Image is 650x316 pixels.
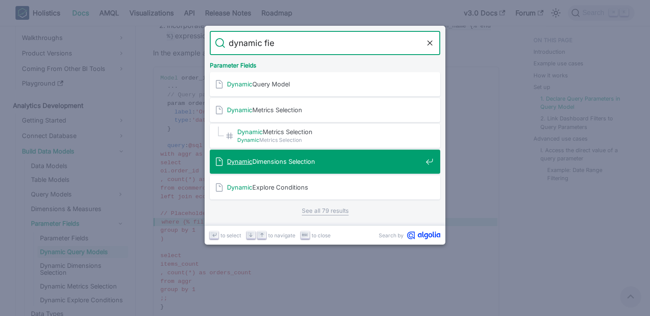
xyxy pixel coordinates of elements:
span: to select [221,231,241,239]
a: See all 79 results [302,206,349,215]
span: Query Model [227,80,422,88]
mark: Dynamic [227,184,252,191]
span: Dimensions Selection [227,157,422,166]
a: DynamicQuery Model [210,72,440,96]
mark: Dynamic [227,80,252,88]
a: DynamicMetrics Selection​DynamicMetrics Selection [210,124,440,148]
a: DynamicExplore Conditions [210,175,440,199]
svg: Algolia [407,231,440,239]
svg: Escape key [302,232,308,238]
mark: Dynamic [227,158,252,165]
input: Search docs [225,31,425,55]
svg: Enter key [211,232,218,238]
span: to close [312,231,331,239]
a: DynamicMetrics Selection [210,98,440,122]
div: Parameter Fields [208,55,442,72]
span: Metrics Selection [237,136,422,144]
span: Explore Conditions [227,183,422,191]
a: Search byAlgolia [379,231,440,239]
svg: Arrow up [259,232,265,238]
button: Clear the query [425,38,435,48]
mark: Dynamic [227,106,252,114]
span: Metrics Selection [227,106,422,114]
span: Metrics Selection​ [237,128,422,136]
span: to navigate [268,231,295,239]
a: DynamicDimensions Selection [210,150,440,174]
mark: Dynamic [237,137,259,143]
mark: Dynamic [237,128,263,135]
span: Search by [379,231,404,239]
svg: Arrow down [248,232,254,238]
